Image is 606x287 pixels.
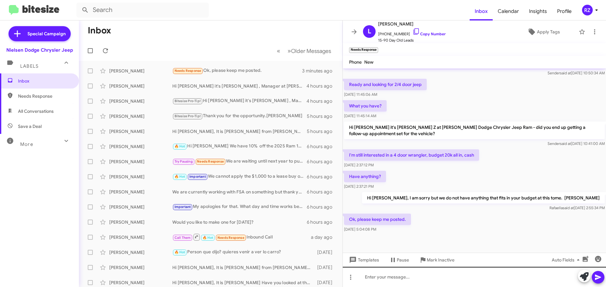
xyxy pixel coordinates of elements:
[368,26,371,37] span: L
[291,48,331,55] span: Older Messages
[550,205,605,210] span: Rafaella [DATE] 2:55:34 PM
[378,28,446,37] span: [PHONE_NUMBER]
[349,59,362,65] span: Phone
[172,203,307,210] div: My apologies for that. What day and time works best for you?
[307,143,337,150] div: 6 hours ago
[20,141,33,147] span: More
[582,5,593,15] div: RZ
[175,250,185,254] span: 🔥 Hot
[427,254,454,266] span: Mark Inactive
[109,174,172,180] div: [PERSON_NAME]
[307,158,337,165] div: 6 hours ago
[172,128,307,135] div: Hi [PERSON_NAME], It is [PERSON_NAME] from [PERSON_NAME] Dodge East Hanover. Why don't you come i...
[109,68,172,74] div: [PERSON_NAME]
[307,128,337,135] div: 5 hours ago
[314,279,337,286] div: [DATE]
[175,144,185,148] span: 🔥 Hot
[384,254,414,266] button: Pause
[414,254,460,266] button: Mark Inactive
[18,108,54,114] span: All Conversations
[560,71,571,75] span: said at
[109,219,172,225] div: [PERSON_NAME]
[302,68,337,74] div: 3 minutes ago
[344,100,387,112] p: What you have?
[288,47,291,55] span: »
[470,2,493,20] span: Inbox
[18,93,72,99] span: Needs Response
[109,204,172,210] div: [PERSON_NAME]
[109,279,172,286] div: [PERSON_NAME]
[306,83,337,89] div: 4 hours ago
[175,99,201,103] span: Bitesize Pro-Tip!
[175,114,201,118] span: Bitesize Pro-Tip!
[563,205,574,210] span: said at
[172,279,314,286] div: Hi [PERSON_NAME], It is [PERSON_NAME] Have you looked at the Grand Wagoneer link that I sent you?...
[314,249,337,255] div: [DATE]
[20,63,39,69] span: Labels
[172,143,307,150] div: Hi [PERSON_NAME] We have 10% off the 2025 Ram 1500 right now plus the1000.00 until [DATE]. Why do...
[307,174,337,180] div: 6 hours ago
[548,141,605,146] span: Sender [DATE] 10:41:00 AM
[577,5,599,15] button: RZ
[284,44,335,57] button: Next
[172,83,306,89] div: Hi [PERSON_NAME] it's [PERSON_NAME] , Manager at [PERSON_NAME] Dodge Chrysler Jeep Ram. Thanks ag...
[109,98,172,104] div: [PERSON_NAME]
[547,254,587,266] button: Auto Fields
[307,189,337,195] div: 6 hours ago
[175,205,191,209] span: Important
[76,3,209,18] input: Search
[175,175,185,179] span: 🔥 Hot
[109,113,172,119] div: [PERSON_NAME]
[343,254,384,266] button: Templates
[6,47,73,53] div: Nielsen Dodge Chrysler Jeep
[109,83,172,89] div: [PERSON_NAME]
[172,264,314,271] div: Hi [PERSON_NAME], It is [PERSON_NAME] from [PERSON_NAME] in [GEOGRAPHIC_DATA]. The 2022 Ram 1500 ...
[552,2,577,20] a: Profile
[109,264,172,271] div: [PERSON_NAME]
[172,189,307,195] div: We are currently working with FSA on something but thank you
[344,163,374,167] span: [DATE] 2:37:12 PM
[537,26,560,37] span: Apply Tags
[311,234,337,240] div: a day ago
[203,236,213,240] span: 🔥 Hot
[273,44,284,57] button: Previous
[18,78,72,84] span: Inbox
[172,173,307,180] div: We cannot apply the $1,000 to a lease buy out being that it is a contracted value from your bank....
[109,143,172,150] div: [PERSON_NAME]
[109,158,172,165] div: [PERSON_NAME]
[88,26,111,36] h1: Inbox
[378,37,446,43] span: 15-90 Day Old Leads
[524,2,552,20] a: Insights
[175,159,193,164] span: Try Pausing
[109,128,172,135] div: [PERSON_NAME]
[307,204,337,210] div: 6 hours ago
[27,31,66,37] span: Special Campaign
[552,254,582,266] span: Auto Fields
[189,175,206,179] span: Important
[172,112,307,120] div: Thank you for the opportunity.[PERSON_NAME]
[344,92,377,97] span: [DATE] 11:45:06 AM
[307,113,337,119] div: 5 hours ago
[172,233,311,241] div: Inbound Call
[362,192,605,204] p: Hi [PERSON_NAME], I am sorry but we do not have anything that fits in your budget at this tome. [...
[511,26,576,37] button: Apply Tags
[172,219,307,225] div: Would you like to make one for [DATE]?
[397,254,409,266] span: Pause
[344,214,411,225] p: Ok, please keep me posted.
[344,122,605,139] p: Hi [PERSON_NAME] it's [PERSON_NAME] Z at [PERSON_NAME] Dodge Chrysler Jeep Ram - did you end up g...
[344,113,376,118] span: [DATE] 11:45:14 AM
[349,47,378,53] small: Needs Response
[18,123,42,129] span: Save a Deal
[344,184,374,189] span: [DATE] 2:37:21 PM
[307,219,337,225] div: 6 hours ago
[172,158,307,165] div: We are waiting until next year to purchase a new pacifica. I'll get in touch with you then.
[175,236,191,240] span: Call Them
[314,264,337,271] div: [DATE]
[344,227,376,232] span: [DATE] 5:04:08 PM
[109,249,172,255] div: [PERSON_NAME]
[217,236,244,240] span: Needs Response
[493,2,524,20] a: Calendar
[378,20,446,28] span: [PERSON_NAME]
